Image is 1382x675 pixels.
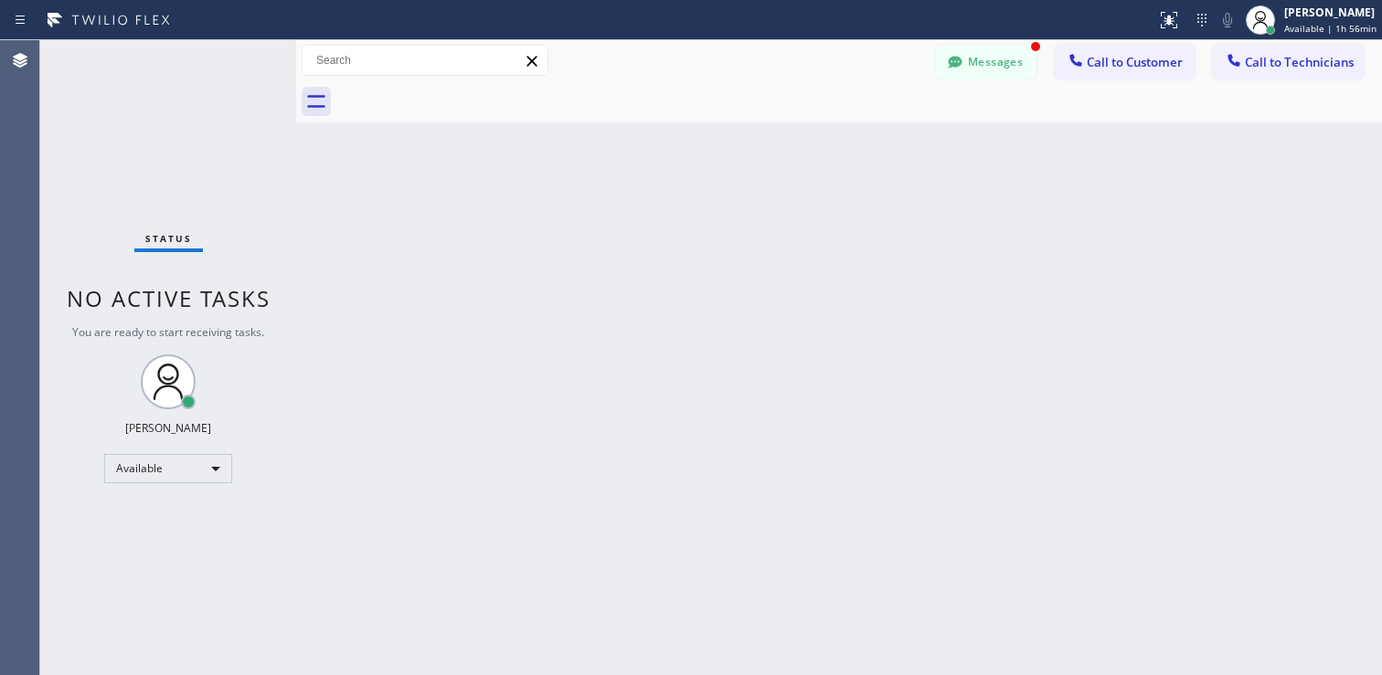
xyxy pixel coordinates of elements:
[1055,45,1195,79] button: Call to Customer
[1245,54,1354,70] span: Call to Technicians
[303,46,547,75] input: Search
[1087,54,1183,70] span: Call to Customer
[1213,45,1364,79] button: Call to Technicians
[1284,22,1377,35] span: Available | 1h 56min
[936,45,1036,79] button: Messages
[67,283,271,313] span: No active tasks
[104,454,232,483] div: Available
[1215,7,1240,33] button: Mute
[72,324,264,340] span: You are ready to start receiving tasks.
[125,420,211,436] div: [PERSON_NAME]
[145,232,192,245] span: Status
[1284,5,1377,20] div: [PERSON_NAME]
